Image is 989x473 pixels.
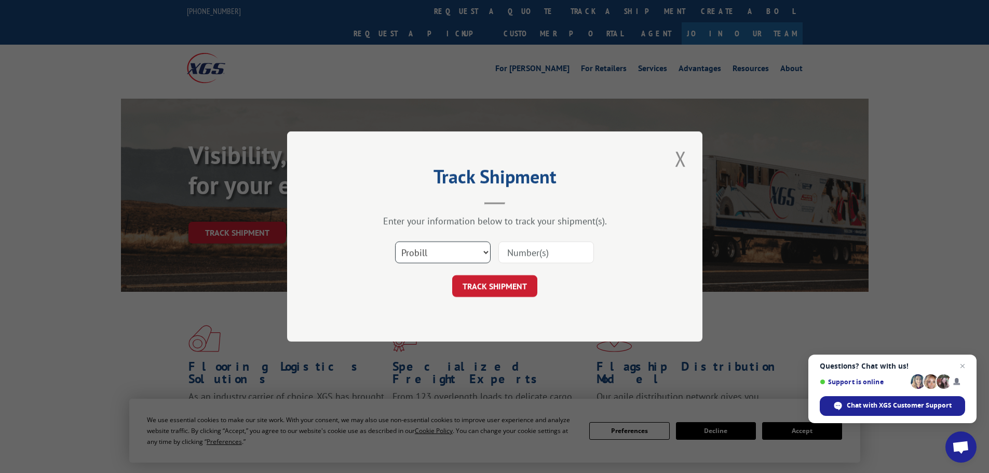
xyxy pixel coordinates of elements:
[498,241,594,263] input: Number(s)
[820,378,907,386] span: Support is online
[452,275,537,297] button: TRACK SHIPMENT
[820,396,965,416] span: Chat with XGS Customer Support
[339,169,651,189] h2: Track Shipment
[339,215,651,227] div: Enter your information below to track your shipment(s).
[820,362,965,370] span: Questions? Chat with us!
[672,144,689,173] button: Close modal
[847,401,952,410] span: Chat with XGS Customer Support
[945,431,977,463] a: Open chat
